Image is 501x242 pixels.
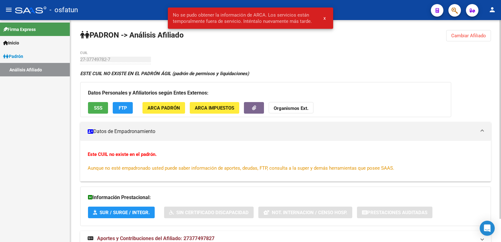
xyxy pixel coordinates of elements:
button: Organismos Ext. [269,102,313,114]
mat-panel-title: Datos de Empadronamiento [88,128,476,135]
span: Sin Certificado Discapacidad [176,210,249,215]
button: Prestaciones Auditadas [357,207,432,218]
button: Sin Certificado Discapacidad [164,207,254,218]
button: ARCA Padrón [142,102,185,114]
mat-icon: menu [5,6,13,13]
span: x [323,15,326,21]
span: Not. Internacion / Censo Hosp. [272,210,347,215]
span: Inicio [3,39,19,46]
div: Datos de Empadronamiento [80,141,491,182]
strong: Este CUIL no existe en el padrón. [88,152,157,157]
span: SUR / SURGE / INTEGR. [100,210,150,215]
span: Aunque no esté empadronado usted puede saber información de aportes, deudas, FTP, consulta a la s... [88,165,394,171]
button: Not. Internacion / Censo Hosp. [258,207,352,218]
strong: PADRON -> Análisis Afiliado [80,31,184,39]
button: SSS [88,102,108,114]
strong: ESTE CUIL NO EXISTE EN EL PADRÓN ÁGIL (padrón de permisos y liquidaciones) [80,71,249,76]
span: Cambiar Afiliado [451,33,486,39]
span: Aportes y Contribuciones del Afiliado: 27377497827 [97,235,214,241]
div: Open Intercom Messenger [480,221,495,236]
span: SSS [94,105,102,111]
button: SUR / SURGE / INTEGR. [88,207,155,218]
span: ARCA Impuestos [195,105,234,111]
span: Padrón [3,53,23,60]
mat-icon: person [488,6,496,13]
button: Cambiar Afiliado [446,30,491,41]
strong: Organismos Ext. [274,106,308,111]
h3: Información Prestacional: [88,193,483,202]
button: FTP [113,102,133,114]
button: ARCA Impuestos [190,102,239,114]
mat-expansion-panel-header: Datos de Empadronamiento [80,122,491,141]
span: No se pudo obtener la información de ARCA. Los servicios están temporalmente fuera de servicio. I... [173,12,316,24]
h3: Datos Personales y Afiliatorios según Entes Externos: [88,89,443,97]
span: ARCA Padrón [147,105,180,111]
button: x [318,13,331,24]
span: Firma Express [3,26,36,33]
span: FTP [119,105,127,111]
span: - osfatun [49,3,78,17]
span: Prestaciones Auditadas [367,210,427,215]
